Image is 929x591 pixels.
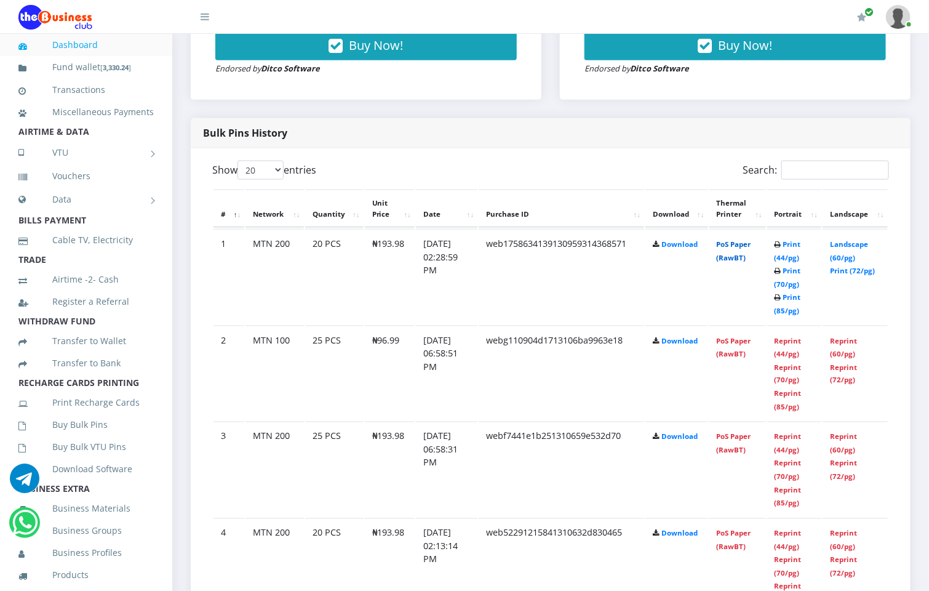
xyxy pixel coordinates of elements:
a: Download [661,336,698,345]
a: Reprint (60/pg) [830,336,857,359]
a: Reprint (44/pg) [775,336,802,359]
a: Airtime -2- Cash [18,265,154,294]
strong: Ditco Software [630,63,689,74]
i: Renew/Upgrade Subscription [857,12,866,22]
span: Buy Now! [719,37,773,54]
th: Quantity: activate to sort column ascending [305,190,364,228]
a: Download [661,529,698,538]
td: webf7441e1b251310659e532d70 [479,422,644,517]
a: Reprint (44/pg) [775,432,802,455]
th: Portrait: activate to sort column ascending [767,190,821,228]
a: Reprint (44/pg) [775,529,802,552]
a: Download Software [18,455,154,483]
a: Download [661,432,698,441]
td: ₦193.98 [365,229,415,324]
a: Buy Bulk VTU Pins [18,433,154,461]
button: Buy Now! [215,31,517,60]
a: Transfer to Bank [18,349,154,377]
td: ₦193.98 [365,422,415,517]
td: 3 [213,422,244,517]
a: PoS Paper (RawBT) [717,336,751,359]
td: webg110904d1713106ba9963e18 [479,326,644,421]
a: PoS Paper (RawBT) [717,239,751,262]
a: Print Recharge Cards [18,388,154,417]
th: Date: activate to sort column ascending [416,190,477,228]
th: #: activate to sort column descending [213,190,244,228]
td: MTN 200 [245,422,303,517]
td: MTN 200 [245,229,303,324]
img: Logo [18,5,92,30]
a: Reprint (72/pg) [830,459,857,481]
a: VTU [18,137,154,168]
th: Thermal Printer: activate to sort column ascending [709,190,766,228]
label: Show entries [212,161,316,180]
td: web1758634139130959314368571 [479,229,644,324]
small: Endorsed by [584,63,689,74]
a: Products [18,561,154,589]
td: 2 [213,326,244,421]
a: Transactions [18,76,154,104]
a: Print (85/pg) [775,292,801,315]
input: Search: [781,161,889,180]
a: Fund wallet[3,330.24] [18,53,154,82]
a: Cable TV, Electricity [18,226,154,254]
a: Transfer to Wallet [18,327,154,355]
b: 3,330.24 [103,63,129,72]
td: 25 PCS [305,422,364,517]
button: Buy Now! [584,31,886,60]
a: Miscellaneous Payments [18,98,154,126]
td: 1 [213,229,244,324]
img: User [886,5,911,29]
a: Download [661,239,698,249]
a: Business Materials [18,494,154,523]
label: Search: [743,161,889,180]
th: Landscape: activate to sort column ascending [823,190,888,228]
a: Reprint (70/pg) [775,363,802,385]
th: Download: activate to sort column ascending [645,190,708,228]
a: Reprint (72/pg) [830,363,857,385]
a: Dashboard [18,31,154,59]
span: Buy Now! [349,37,404,54]
a: Chat for support [10,473,39,493]
small: [ ] [100,63,131,72]
td: MTN 100 [245,326,303,421]
strong: Ditco Software [261,63,320,74]
a: Reprint (85/pg) [775,486,802,509]
td: [DATE] 02:28:59 PM [416,229,477,324]
span: Renew/Upgrade Subscription [864,7,874,17]
th: Purchase ID: activate to sort column ascending [479,190,644,228]
a: Landscape (60/pg) [830,239,868,262]
a: Print (72/pg) [830,266,875,275]
a: Reprint (70/pg) [775,555,802,578]
th: Unit Price: activate to sort column ascending [365,190,415,228]
td: [DATE] 06:58:51 PM [416,326,477,421]
a: Vouchers [18,162,154,190]
a: Reprint (60/pg) [830,529,857,552]
td: [DATE] 06:58:31 PM [416,422,477,517]
td: 20 PCS [305,229,364,324]
a: PoS Paper (RawBT) [717,529,751,552]
a: Reprint (85/pg) [775,389,802,412]
a: Business Profiles [18,539,154,567]
a: Chat for support [12,517,38,537]
th: Network: activate to sort column ascending [245,190,303,228]
a: Print (44/pg) [775,239,801,262]
a: Buy Bulk Pins [18,411,154,439]
select: Showentries [237,161,284,180]
td: 25 PCS [305,326,364,421]
td: ₦96.99 [365,326,415,421]
a: Print (70/pg) [775,266,801,289]
a: Data [18,184,154,215]
a: Reprint (70/pg) [775,459,802,481]
small: Endorsed by [215,63,320,74]
strong: Bulk Pins History [203,126,287,140]
a: Reprint (72/pg) [830,555,857,578]
a: PoS Paper (RawBT) [717,432,751,455]
a: Reprint (60/pg) [830,432,857,455]
a: Business Groups [18,517,154,545]
a: Register a Referral [18,287,154,316]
